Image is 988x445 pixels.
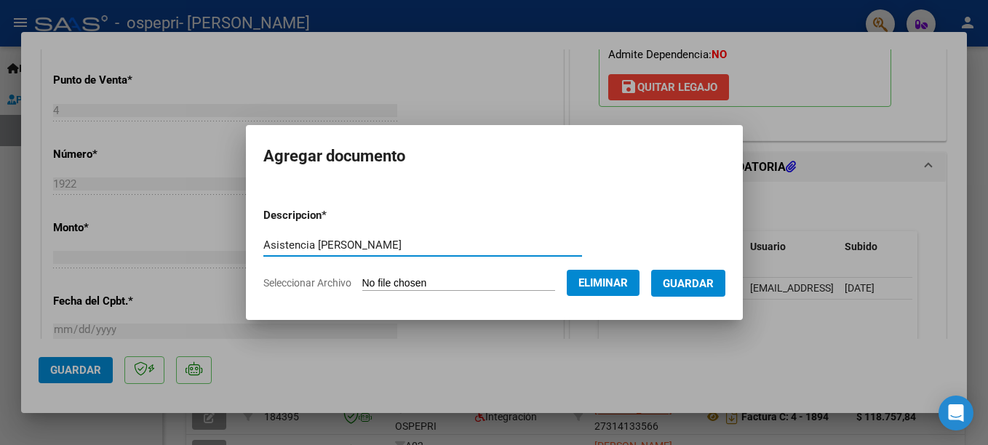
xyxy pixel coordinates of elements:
p: Descripcion [263,207,402,224]
h2: Agregar documento [263,143,725,170]
span: Guardar [663,277,714,290]
button: Eliminar [567,270,640,296]
span: Seleccionar Archivo [263,277,351,289]
div: Open Intercom Messenger [939,396,973,430]
button: Guardar [651,270,725,297]
span: Eliminar [578,276,628,289]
